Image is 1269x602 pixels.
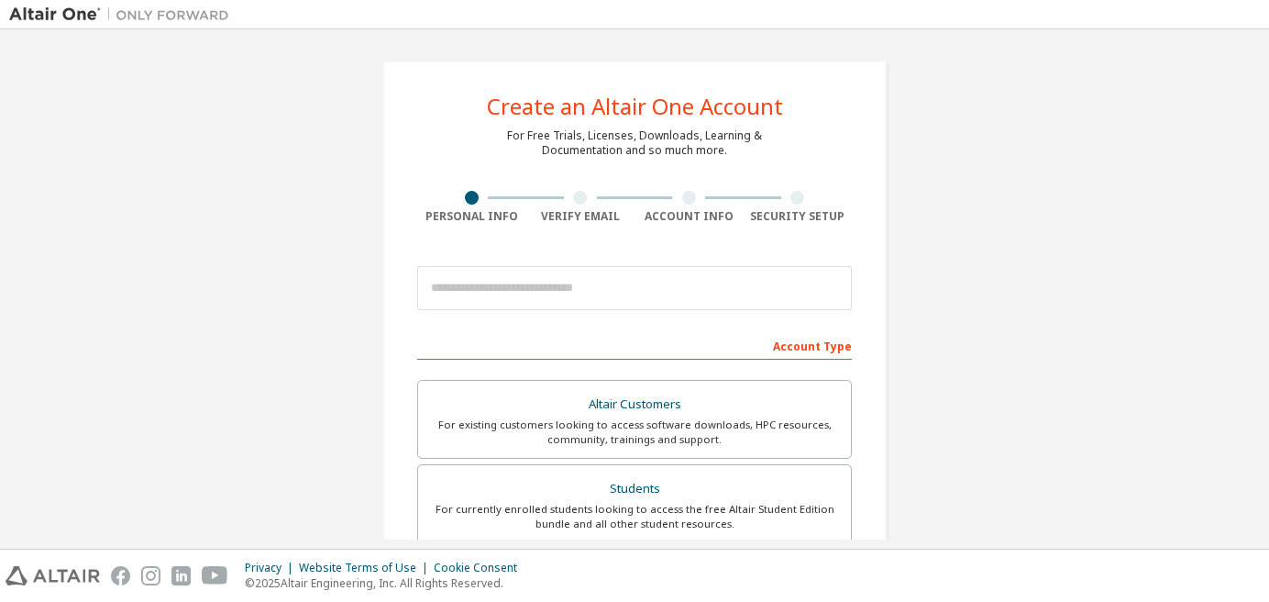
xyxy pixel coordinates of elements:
[111,566,130,585] img: facebook.svg
[417,330,852,360] div: Account Type
[434,561,528,575] div: Cookie Consent
[141,566,160,585] img: instagram.svg
[171,566,191,585] img: linkedin.svg
[634,209,744,224] div: Account Info
[429,502,840,531] div: For currently enrolled students looking to access the free Altair Student Edition bundle and all ...
[487,95,783,117] div: Create an Altair One Account
[9,6,238,24] img: Altair One
[526,209,635,224] div: Verify Email
[6,566,100,585] img: altair_logo.svg
[245,561,299,575] div: Privacy
[245,575,528,591] p: © 2025 Altair Engineering, Inc. All Rights Reserved.
[429,418,840,447] div: For existing customers looking to access software downloads, HPC resources, community, trainings ...
[417,209,526,224] div: Personal Info
[429,392,840,418] div: Altair Customers
[744,209,853,224] div: Security Setup
[429,476,840,502] div: Students
[202,566,228,585] img: youtube.svg
[299,561,434,575] div: Website Terms of Use
[507,128,762,158] div: For Free Trials, Licenses, Downloads, Learning & Documentation and so much more.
